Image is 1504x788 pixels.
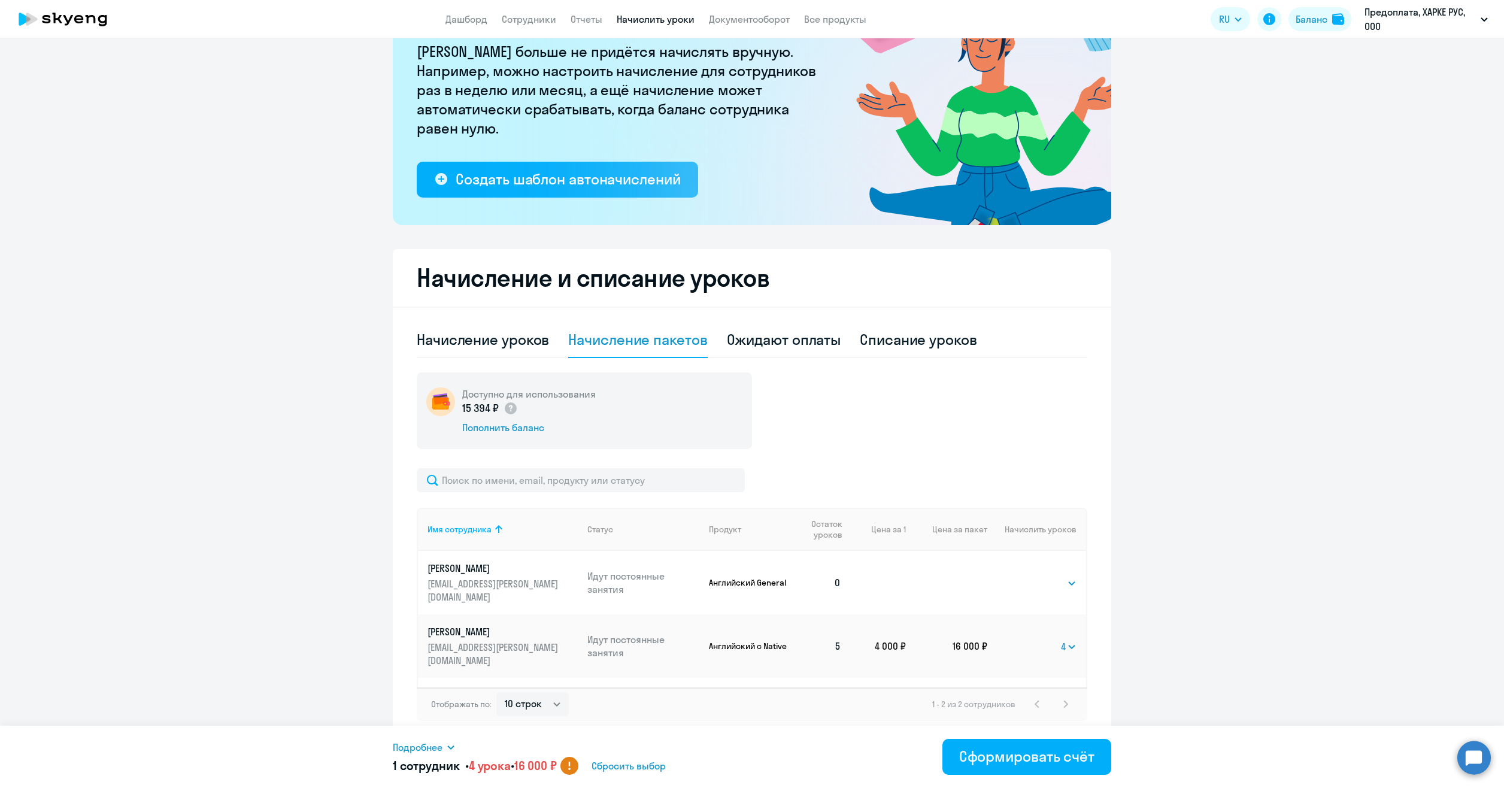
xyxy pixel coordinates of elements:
span: 16 000 ₽ [514,758,557,773]
td: 4 000 ₽ [851,614,906,678]
button: Создать шаблон автоначислений [417,162,698,198]
span: Остаток уроков [799,519,842,540]
p: 15 394 ₽ [462,401,518,416]
td: 16 000 ₽ [906,614,987,678]
div: Начисление пакетов [568,330,707,349]
a: Начислить уроки [617,13,695,25]
span: Сбросить выбор [592,759,666,773]
div: Начисление уроков [417,330,549,349]
span: Отображать по: [431,699,492,710]
th: Цена за 1 [851,508,906,551]
span: Подробнее [393,740,442,754]
button: Сформировать счёт [942,739,1111,775]
p: [PERSON_NAME] [427,562,562,575]
p: Предоплата, ХАРКЕ РУС, ООО [1364,5,1476,34]
a: Сотрудники [502,13,556,25]
p: Английский General [709,577,790,588]
div: Списание уроков [860,330,977,349]
h5: 1 сотрудник • • [393,757,557,774]
button: RU [1211,7,1250,31]
div: Пополнить баланс [462,421,596,434]
a: [PERSON_NAME][EMAIL_ADDRESS][PERSON_NAME][DOMAIN_NAME] [427,562,578,604]
span: 4 урока [469,758,511,773]
a: Все продукты [804,13,866,25]
div: Остаток уроков [799,519,851,540]
td: 5 [790,614,851,678]
div: Создать шаблон автоначислений [456,169,680,189]
a: Документооборот [709,13,790,25]
th: Цена за пакет [906,508,987,551]
div: Статус [587,524,613,535]
button: Предоплата, ХАРКЕ РУС, ООО [1359,5,1494,34]
h2: Начисление и списание уроков [417,263,1087,292]
p: [PERSON_NAME] больше не придётся начислять вручную. Например, можно настроить начисление для сотр... [417,42,824,138]
p: Идут постоянные занятия [587,633,700,659]
p: Идут постоянные занятия [587,569,700,596]
p: [EMAIL_ADDRESS][PERSON_NAME][DOMAIN_NAME] [427,641,562,667]
p: [PERSON_NAME] [427,625,562,638]
th: Начислить уроков [987,508,1086,551]
div: Продукт [709,524,790,535]
a: Дашборд [445,13,487,25]
img: balance [1332,13,1344,25]
a: Отчеты [571,13,602,25]
span: 1 - 2 из 2 сотрудников [932,699,1015,710]
div: Ожидают оплаты [727,330,841,349]
span: RU [1219,12,1230,26]
div: Сформировать счёт [959,747,1094,766]
a: [PERSON_NAME][EMAIL_ADDRESS][PERSON_NAME][DOMAIN_NAME] [427,625,578,667]
div: Продукт [709,524,741,535]
p: [EMAIL_ADDRESS][PERSON_NAME][DOMAIN_NAME] [427,577,562,604]
h5: Доступно для использования [462,387,596,401]
div: Статус [587,524,700,535]
p: Английский с Native [709,641,790,651]
div: Баланс [1296,12,1327,26]
td: 0 [790,551,851,614]
img: wallet-circle.png [426,387,455,416]
div: Имя сотрудника [427,524,492,535]
button: Балансbalance [1288,7,1351,31]
div: Имя сотрудника [427,524,578,535]
input: Поиск по имени, email, продукту или статусу [417,468,745,492]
